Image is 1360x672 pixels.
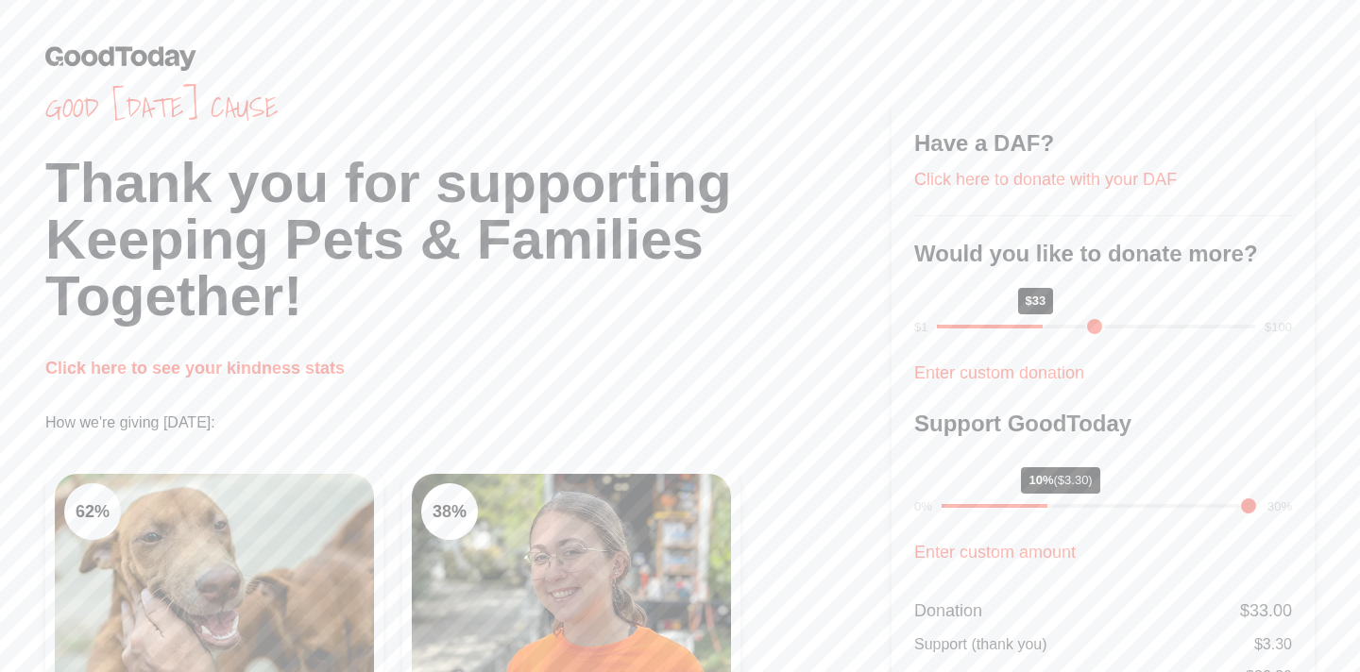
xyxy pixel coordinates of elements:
[914,597,982,624] div: Donation
[914,128,1292,159] h3: Have a DAF?
[45,359,345,378] a: Click here to see your kindness stats
[914,318,927,337] div: $1
[1240,597,1292,624] div: $
[914,363,1084,382] a: Enter custom donation
[1254,633,1292,656] div: $
[1265,318,1292,337] div: $100
[45,155,892,325] h1: Thank you for supporting Keeping Pets & Families Together!
[914,239,1292,269] h3: Would you like to donate more?
[1021,467,1099,494] div: 10%
[421,483,478,540] div: 38 %
[914,497,932,516] div: 0%
[45,91,892,125] span: Good [DATE] cause
[914,543,1076,562] a: Enter custom amount
[1054,473,1093,487] span: ($3.30)
[1267,497,1292,516] div: 30%
[45,412,892,434] p: How we're giving [DATE]:
[64,483,121,540] div: 62 %
[45,45,196,71] img: GoodToday
[914,170,1177,189] a: Click here to donate with your DAF
[914,633,1047,656] div: Support (thank you)
[1249,601,1292,620] span: 33.00
[1263,636,1292,652] span: 3.30
[1018,288,1054,314] div: $33
[914,409,1292,439] h3: Support GoodToday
